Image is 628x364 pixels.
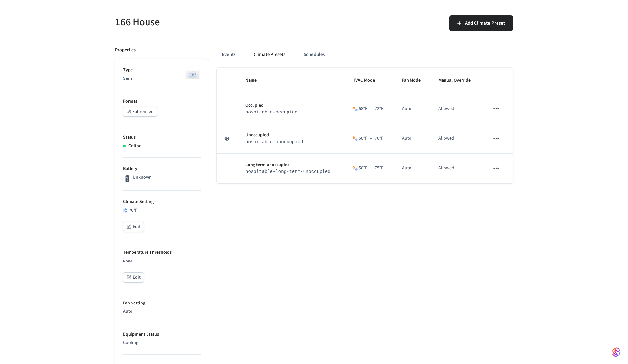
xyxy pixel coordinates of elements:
p: Type [123,67,201,74]
td: Allowed [430,154,481,183]
p: Properties [115,47,136,54]
img: Heat Cool [352,166,358,171]
span: – [370,165,372,172]
p: Status [123,134,201,141]
button: Climate Presets [249,47,290,62]
p: Cooling [123,339,201,346]
code: hospitable-long-term-unoccupied [245,169,330,174]
p: Occupied [245,102,337,109]
img: SeamLogoGradient.69752ec5.svg [612,347,620,357]
th: Fan Mode [394,68,430,94]
span: None [123,258,132,264]
img: Heat Cool [352,136,358,141]
td: Auto [394,94,430,124]
p: Fan Setting [123,300,201,307]
th: Manual Override [430,68,481,94]
p: Climate Setting [123,199,201,205]
td: Auto [394,154,430,183]
div: 76 °F [123,207,201,214]
code: hospitable-unoccupied [245,139,303,145]
button: Schedules [298,47,330,62]
table: sticky table [217,68,513,183]
p: Temperature Thresholds [123,249,201,256]
button: Fahrenheit [123,107,157,117]
td: Allowed [430,124,481,154]
p: Battery [123,165,201,172]
div: 50 °F 75 °F [359,165,383,172]
p: Long term unoccupied [245,162,337,168]
p: Unknown [133,174,152,181]
p: Format [123,98,201,105]
p: Equipment Status [123,331,201,338]
p: Unoccupied [245,132,337,139]
div: 68 °F 72 °F [359,105,383,112]
td: Allowed [430,94,481,124]
button: Events [217,47,241,62]
p: Sensi [123,75,201,82]
span: – [370,135,372,142]
td: Auto [394,124,430,154]
button: Edit [123,272,144,283]
p: Online [128,143,141,149]
h5: 166 House [115,15,310,29]
img: Sensi Smart Thermostat (White) [184,67,201,83]
p: Auto [123,308,201,315]
code: hospitable-occupied [245,110,298,115]
button: Add Climate Preset [449,15,513,31]
span: – [370,105,372,112]
img: Heat Cool [352,106,358,112]
div: 50 °F 76 °F [359,135,383,142]
th: HVAC Mode [344,68,394,94]
button: Edit [123,222,144,232]
th: Name [237,68,344,94]
span: Add Climate Preset [465,19,505,27]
